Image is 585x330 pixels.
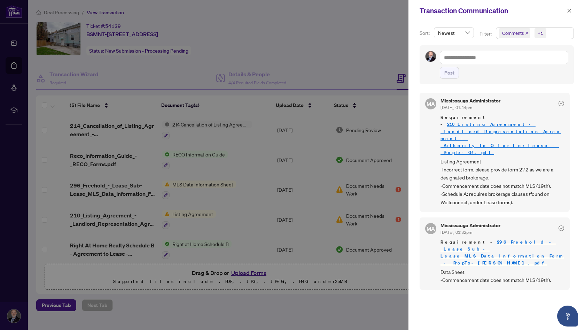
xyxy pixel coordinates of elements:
[440,239,564,267] span: Requirement -
[440,114,564,156] span: Requirement -
[499,28,530,38] span: Comments
[559,225,564,231] span: check-circle
[502,30,524,37] span: Comments
[420,29,431,37] p: Sort:
[479,30,493,38] p: Filter:
[567,8,572,13] span: close
[440,158,564,206] span: Listing Agreement -Incorrect form, please provide form 272 as we are a designated brokerage. -Com...
[538,30,543,37] div: +1
[427,100,435,108] span: MA
[440,121,561,155] a: 210_Listing_Agreement_-_Landlord_Representation_Agreement_-_Authority_to_Offer_for_Lease_-_PropTx...
[557,306,578,327] button: Open asap
[438,28,470,38] span: Newest
[440,105,472,110] span: [DATE], 01:44pm
[427,224,435,233] span: MA
[426,51,436,62] img: Profile Icon
[440,268,564,284] span: Data Sheet -Commencement date does not match MLS (19th).
[440,230,472,235] span: [DATE], 01:32pm
[559,101,564,106] span: check-circle
[525,31,529,35] span: close
[440,67,459,79] button: Post
[440,239,564,266] a: 296_Freehold_-_Lease_Sub-Lease_MLS_Data_Information_Form_-_PropTx-[PERSON_NAME].pdf
[440,98,500,103] h5: Mississauga Administrator
[420,6,565,16] div: Transaction Communication
[440,223,500,228] h5: Mississauga Administrator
